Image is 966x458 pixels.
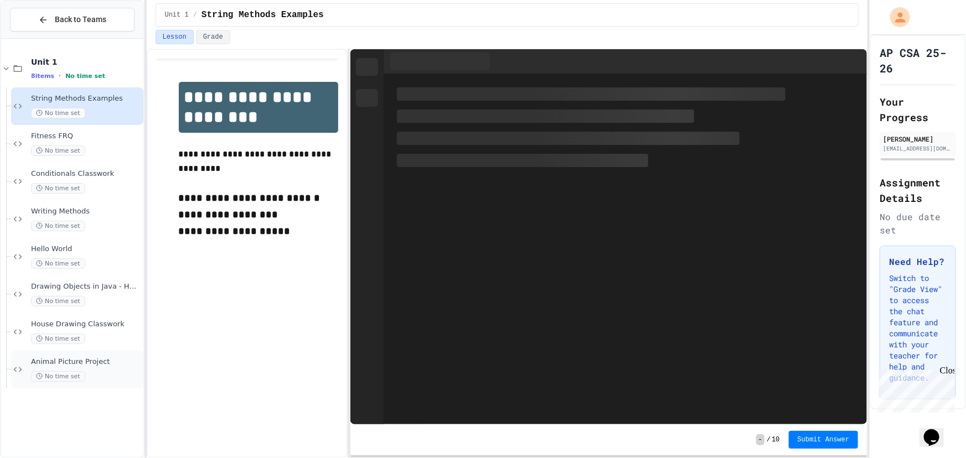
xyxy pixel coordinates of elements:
[4,4,76,70] div: Chat with us now!Close
[883,144,953,153] div: [EMAIL_ADDRESS][DOMAIN_NAME]
[31,334,85,344] span: No time set
[31,169,141,179] span: Conditionals Classwork
[874,366,955,413] iframe: chat widget
[880,175,956,206] h2: Assignment Details
[65,72,105,80] span: No time set
[798,435,850,444] span: Submit Answer
[196,30,230,44] button: Grade
[202,8,324,22] span: String Methods Examples
[31,207,141,216] span: Writing Methods
[31,357,141,367] span: Animal Picture Project
[789,431,859,449] button: Submit Answer
[756,434,764,445] span: -
[31,72,54,80] span: 8 items
[772,435,779,444] span: 10
[31,244,141,254] span: Hello World
[31,132,141,141] span: Fitness FRQ
[880,210,956,237] div: No due date set
[883,134,953,144] div: [PERSON_NAME]
[59,71,61,80] span: •
[165,11,189,19] span: Unit 1
[31,57,141,67] span: Unit 1
[31,282,141,292] span: Drawing Objects in Java - HW Playposit Code
[31,183,85,194] span: No time set
[31,371,85,382] span: No time set
[31,258,85,269] span: No time set
[31,296,85,306] span: No time set
[889,255,947,268] h3: Need Help?
[31,320,141,329] span: House Drawing Classwork
[31,221,85,231] span: No time set
[919,414,955,447] iframe: chat widget
[880,94,956,125] h2: Your Progress
[31,145,85,156] span: No time set
[889,273,947,383] p: Switch to "Grade View" to access the chat feature and communicate with your teacher for help and ...
[10,8,135,32] button: Back to Teams
[156,30,194,44] button: Lesson
[55,14,106,25] span: Back to Teams
[880,45,956,76] h1: AP CSA 25-26
[31,108,85,118] span: No time set
[193,11,197,19] span: /
[879,4,913,30] div: My Account
[767,435,771,444] span: /
[31,94,141,103] span: String Methods Examples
